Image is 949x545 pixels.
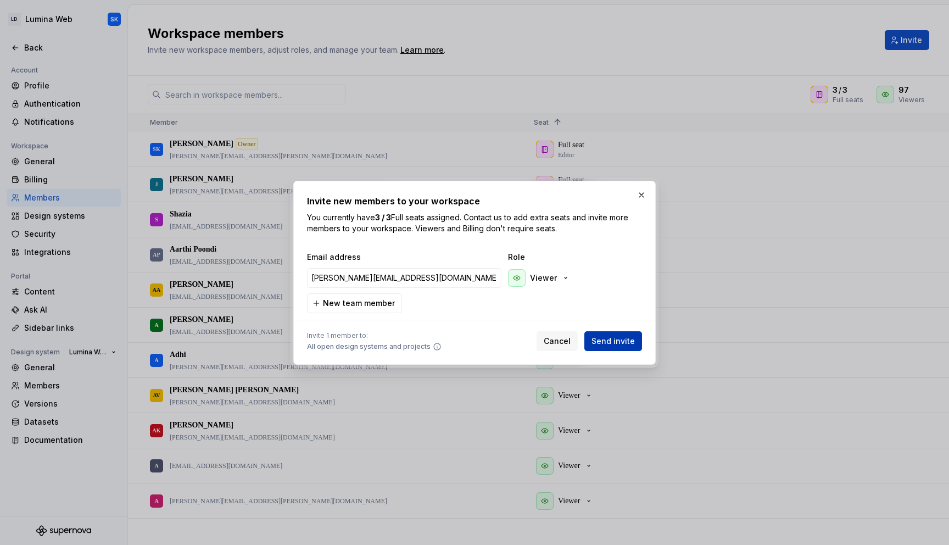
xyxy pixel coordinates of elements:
button: New team member [307,293,402,313]
span: Cancel [544,336,571,347]
span: All open design systems and projects [307,342,431,351]
button: Cancel [537,331,578,351]
h2: Invite new members to your workspace [307,194,642,208]
button: Send invite [584,331,642,351]
span: New team member [323,298,395,309]
span: Email address [307,252,504,263]
span: Send invite [591,336,635,347]
p: Viewer [530,272,557,283]
button: Viewer [506,267,574,289]
p: You currently have Full seats assigned. Contact us to add extra seats and invite more members to ... [307,212,642,234]
span: Role [508,252,618,263]
span: Invite 1 member to: [307,331,442,340]
b: 3 / 3 [375,213,391,222]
